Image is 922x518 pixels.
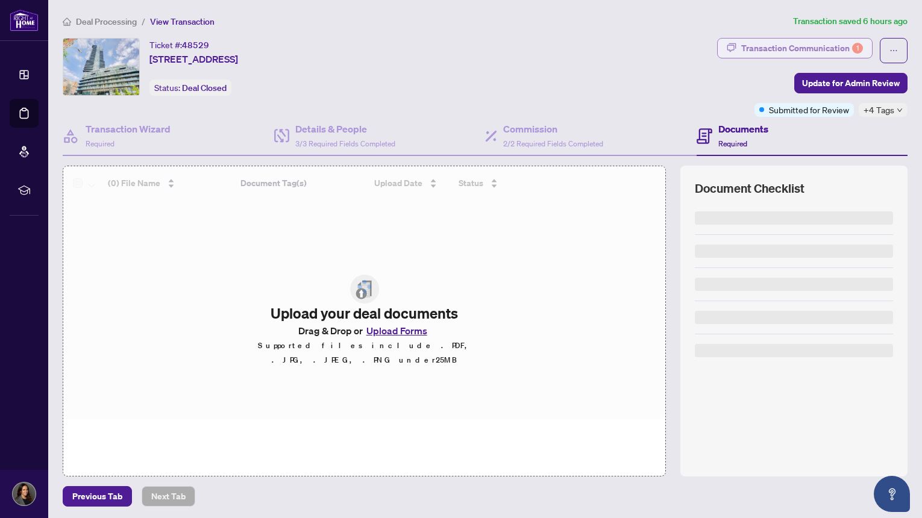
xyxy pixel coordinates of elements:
li: / [142,14,145,28]
button: Open asap [874,476,910,512]
span: [STREET_ADDRESS] [149,52,238,66]
div: 1 [852,43,863,54]
span: 2/2 Required Fields Completed [503,139,603,148]
article: Transaction saved 6 hours ago [793,14,908,28]
span: +4 Tags [864,103,894,117]
span: Update for Admin Review [802,73,900,93]
span: home [63,17,71,26]
div: Status: [149,80,231,96]
div: Transaction Communication [741,39,863,58]
button: Previous Tab [63,486,132,507]
h4: Transaction Wizard [86,122,171,136]
span: 3/3 Required Fields Completed [295,139,395,148]
h4: Documents [718,122,768,136]
span: down [897,107,903,113]
h4: Details & People [295,122,395,136]
span: Deal Closed [182,83,227,93]
img: Profile Icon [13,482,36,505]
button: Next Tab [142,486,195,507]
span: Previous Tab [72,487,122,506]
span: Required [718,139,747,148]
button: Update for Admin Review [794,73,908,93]
span: Submitted for Review [769,103,849,116]
button: Transaction Communication1 [717,38,873,58]
span: Document Checklist [695,180,804,197]
div: Ticket #: [149,38,209,52]
img: logo [10,9,39,31]
img: IMG-C12307167_1.jpg [63,39,139,95]
span: ellipsis [889,46,898,55]
span: 48529 [182,40,209,51]
span: Deal Processing [76,16,137,27]
span: Required [86,139,114,148]
h4: Commission [503,122,603,136]
span: View Transaction [150,16,215,27]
